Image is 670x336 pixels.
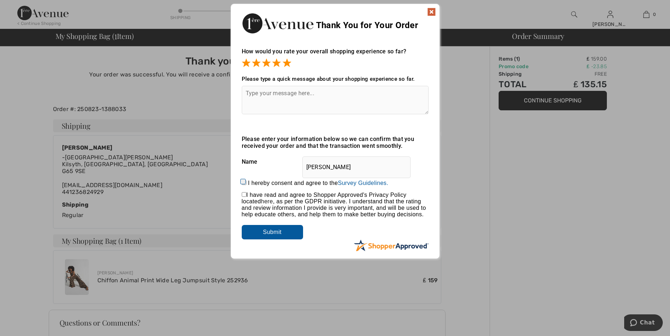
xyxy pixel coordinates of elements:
[316,20,418,30] span: Thank You for Your Order
[248,180,388,186] label: I hereby consent and agree to the
[16,5,31,12] span: Chat
[242,153,429,171] div: Name
[242,76,429,82] div: Please type a quick message about your shopping experience so far.
[427,8,436,16] img: x
[242,136,429,149] div: Please enter your information below so we can confirm that you received your order and that the t...
[261,198,273,204] a: here
[242,192,426,217] span: I have read and agree to Shopper Approved's Privacy Policy located , as per the GDPR initiative. ...
[242,11,314,35] img: Thank You for Your Order
[242,225,303,239] input: Submit
[338,180,388,186] a: Survey Guidelines.
[242,41,429,68] div: How would you rate your overall shopping experience so far?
